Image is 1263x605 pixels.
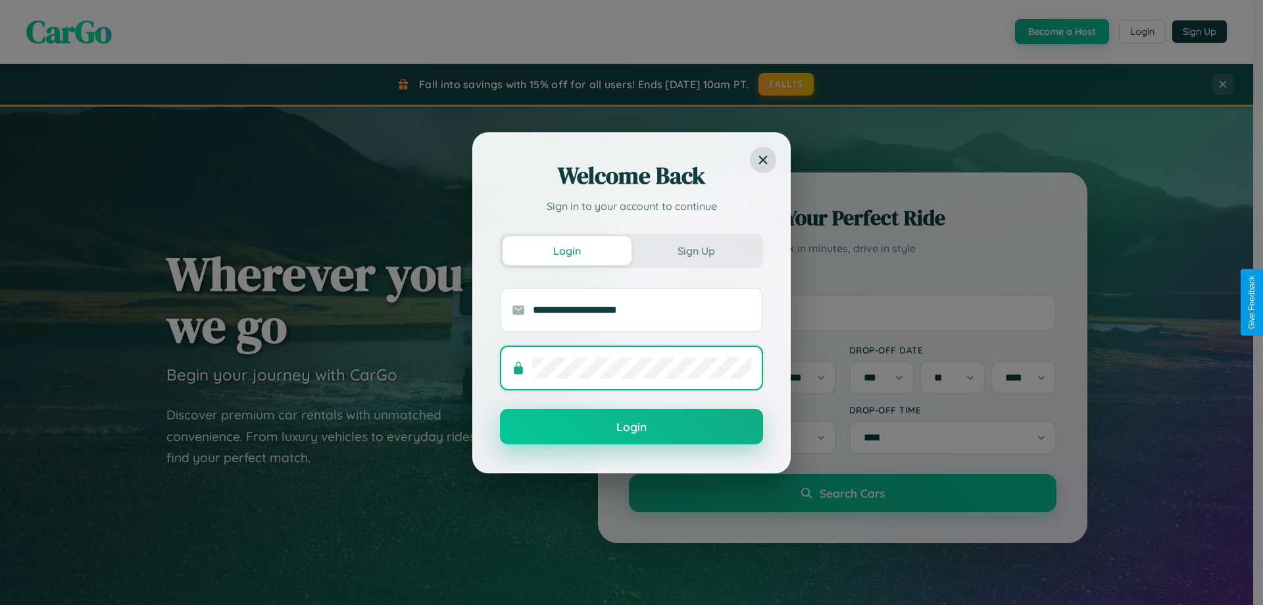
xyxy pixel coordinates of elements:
button: Sign Up [631,236,760,265]
button: Login [503,236,631,265]
div: Give Feedback [1247,276,1256,329]
button: Login [500,409,763,444]
p: Sign in to your account to continue [500,198,763,214]
h2: Welcome Back [500,160,763,192]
